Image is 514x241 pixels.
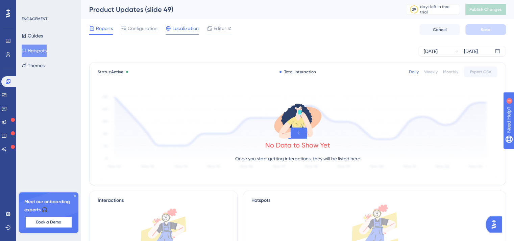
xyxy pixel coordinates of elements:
[16,2,42,10] span: Need Help?
[98,196,124,205] div: Interactions
[111,70,123,74] span: Active
[424,69,438,75] div: Weekly
[128,24,157,32] span: Configuration
[265,140,330,150] div: No Data to Show Yet
[481,27,490,32] span: Save
[36,219,61,225] span: Book a Demo
[22,16,47,22] div: ENGAGEMENT
[24,198,73,214] span: Meet our onboarding experts 🎧
[96,24,113,32] span: Reports
[22,30,43,42] button: Guides
[470,69,491,75] span: Export CSV
[433,27,447,32] span: Cancel
[172,24,199,32] span: Localization
[235,155,360,163] p: Once you start getting interactions, they will be listed here
[26,217,72,227] button: Book a Demo
[89,5,389,14] div: Product Updates (slide 49)
[465,4,506,15] button: Publish Changes
[98,69,123,75] span: Status:
[464,66,497,77] button: Export CSV
[22,45,47,57] button: Hotspots
[486,214,506,235] iframe: UserGuiding AI Assistant Launcher
[47,3,49,9] div: 3
[279,69,316,75] div: Total Interaction
[443,69,458,75] div: Monthly
[469,7,502,12] span: Publish Changes
[251,196,497,205] div: Hotspots
[424,47,438,55] div: [DATE]
[22,59,45,72] button: Themes
[214,24,226,32] span: Editor
[465,24,506,35] button: Save
[464,47,478,55] div: [DATE]
[420,4,458,15] div: days left in free trial
[412,7,416,12] div: 29
[409,69,419,75] div: Daily
[419,24,460,35] button: Cancel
